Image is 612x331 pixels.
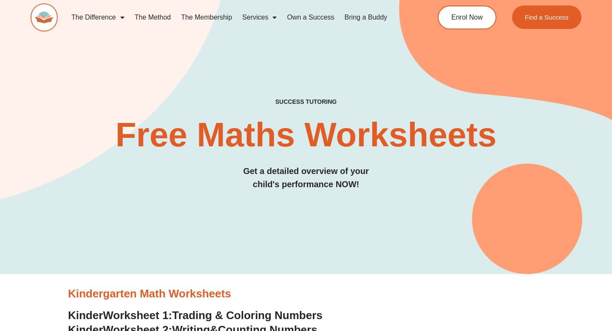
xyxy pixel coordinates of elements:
h4: SUCCESS TUTORING​ [31,98,581,106]
a: The Method [130,8,176,27]
span: Enrol Now [451,14,483,21]
span: Find a Success [525,14,569,20]
h2: Free Maths Worksheets​ [31,118,581,152]
a: Find a Success [512,6,581,29]
h3: Kindergarten Math Worksheets [68,287,544,301]
span: Worksheet 1: [103,309,172,322]
a: Enrol Now [438,6,496,29]
h3: Get a detailed overview of your child's performance NOW! [31,165,581,191]
a: The Difference [66,8,130,27]
a: Services [237,8,282,27]
a: Bring a Buddy [340,8,393,27]
span: Trading & Coloring Numbers [172,309,323,322]
a: Own a Success [282,8,339,27]
span: Kinder [68,309,103,322]
nav: Menu [66,8,406,27]
a: The Membership [176,8,237,27]
a: KinderWorksheet 1:Trading & Coloring Numbers [68,309,323,322]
